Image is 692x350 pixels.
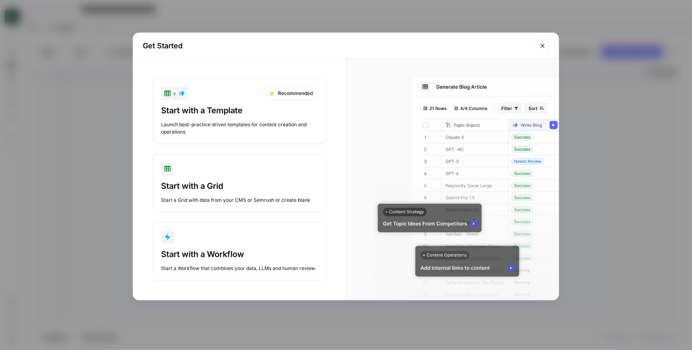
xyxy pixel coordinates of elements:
h2: Get Started [143,40,531,52]
div: Start with a Grid [161,180,318,192]
button: Start with a WorkflowStart a Workflow that combines your data, LLMs and human review [153,222,327,281]
div: Start a Grid with data from your CMS or Semrush or create blank [161,197,318,204]
button: +RecommendedStart with a TemplateLaunch best-practice driven templates for content creation and o... [153,78,327,144]
div: Recommended [264,87,318,100]
div: Start with a Workflow [161,248,318,260]
button: Start with a GridStart a Grid with data from your CMS or Semrush or create blank [153,154,327,212]
div: Start with a Template [161,105,318,116]
div: Launch best-practice driven templates for content creation and operations [161,121,318,136]
button: Close modal [536,39,549,52]
div: + [164,89,185,98]
div: Start a Workflow that combines your data, LLMs and human review [161,265,318,272]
